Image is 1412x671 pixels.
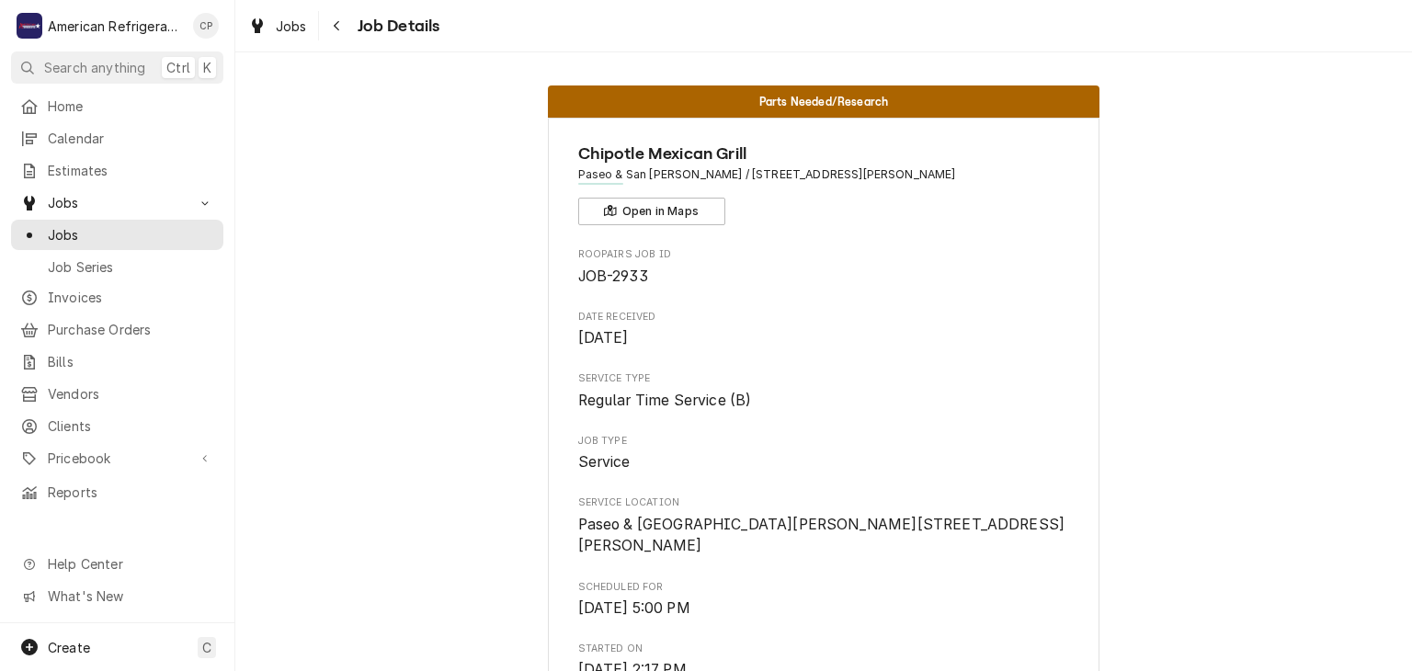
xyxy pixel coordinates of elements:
span: Job Type [578,434,1070,449]
span: Service Location [578,514,1070,557]
a: Jobs [11,220,223,250]
a: Bills [11,347,223,377]
span: Clients [48,416,214,436]
div: Status [548,85,1099,118]
div: Cordel Pyle's Avatar [193,13,219,39]
span: Date Received [578,327,1070,349]
span: Reports [48,483,214,502]
span: Service Type [578,371,1070,386]
div: Service Type [578,371,1070,411]
a: Calendar [11,123,223,154]
button: Open in Maps [578,198,725,225]
span: Job Type [578,451,1070,473]
a: Home [11,91,223,121]
span: Name [578,142,1070,166]
a: Go to Pricebook [11,443,223,473]
span: Jobs [276,17,307,36]
a: Job Series [11,252,223,282]
span: Purchase Orders [48,320,214,339]
span: Ctrl [166,58,190,77]
span: [DATE] 5:00 PM [578,599,690,617]
a: Clients [11,411,223,441]
div: Client Information [578,142,1070,225]
span: Started On [578,642,1070,656]
span: Pricebook [48,449,187,468]
span: Jobs [48,193,187,212]
span: Vendors [48,384,214,404]
div: CP [193,13,219,39]
div: A [17,13,42,39]
span: Help Center [48,554,212,574]
div: Roopairs Job ID [578,247,1070,287]
span: Parts Needed/Research [759,96,888,108]
div: Scheduled For [578,580,1070,620]
span: Calendar [48,129,214,148]
span: Paseo & [GEOGRAPHIC_DATA][PERSON_NAME][STREET_ADDRESS][PERSON_NAME] [578,516,1065,555]
span: K [203,58,211,77]
a: Go to Jobs [11,188,223,218]
span: Service Type [578,390,1070,412]
span: What's New [48,586,212,606]
span: Regular Time Service (B) [578,392,752,409]
a: Go to What's New [11,581,223,611]
span: [DATE] [578,329,629,347]
span: Job Details [352,14,440,39]
div: Job Type [578,434,1070,473]
span: Date Received [578,310,1070,324]
span: Search anything [44,58,145,77]
div: American Refrigeration LLC's Avatar [17,13,42,39]
span: Invoices [48,288,214,307]
span: C [202,638,211,657]
span: Service [578,453,631,471]
button: Navigate back [323,11,352,40]
a: Vendors [11,379,223,409]
span: JOB-2933 [578,267,648,285]
a: Estimates [11,155,223,186]
span: Roopairs Job ID [578,247,1070,262]
span: Address [578,166,1070,183]
a: Reports [11,477,223,507]
span: Home [48,97,214,116]
span: Roopairs Job ID [578,266,1070,288]
span: Bills [48,352,214,371]
button: Search anythingCtrlK [11,51,223,84]
span: Job Series [48,257,214,277]
div: Date Received [578,310,1070,349]
span: Jobs [48,225,214,245]
span: Create [48,640,90,655]
div: American Refrigeration LLC [48,17,183,36]
a: Purchase Orders [11,314,223,345]
a: Jobs [241,11,314,41]
span: Estimates [48,161,214,180]
span: Service Location [578,495,1070,510]
a: Invoices [11,282,223,313]
div: Service Location [578,495,1070,557]
span: Scheduled For [578,597,1070,620]
span: Scheduled For [578,580,1070,595]
a: Go to Help Center [11,549,223,579]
